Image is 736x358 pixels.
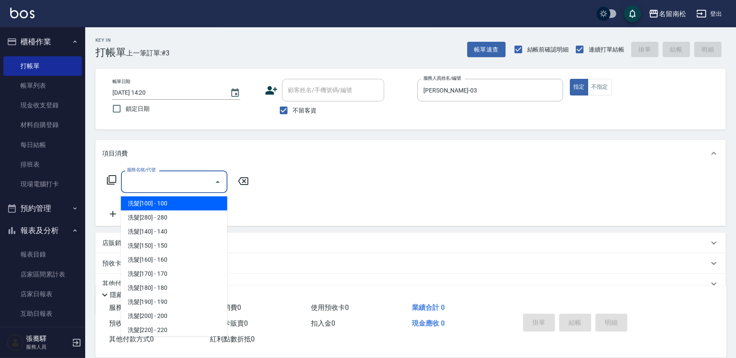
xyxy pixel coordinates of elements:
p: 預收卡販賣 [102,259,134,268]
a: 帳單列表 [3,76,82,95]
h2: Key In [95,38,126,43]
div: 項目消費 [95,140,726,167]
a: 現金收支登錄 [3,95,82,115]
button: 不指定 [588,79,612,95]
label: 服務人員姓名/編號 [423,75,461,81]
span: 紅利點數折抵 0 [210,335,255,343]
span: 洗髮[180] - 180 [121,281,227,295]
a: 互助排行榜 [3,323,82,343]
span: 服務消費 0 [109,303,140,312]
input: YYYY/MM/DD hh:mm [112,86,221,100]
span: 洗髮[220] - 220 [121,323,227,337]
span: 業績合計 0 [412,303,445,312]
span: 洗髮[280] - 280 [121,211,227,225]
span: 上一筆訂單:#3 [126,48,170,58]
span: 扣入金 0 [311,319,335,327]
button: 登出 [693,6,726,22]
span: 連續打單結帳 [589,45,624,54]
span: 其他付款方式 0 [109,335,154,343]
span: 鎖定日期 [126,104,149,113]
span: 洗髮[160] - 160 [121,253,227,267]
span: 洗髮[170] - 170 [121,267,227,281]
a: 店家日報表 [3,284,82,304]
span: 會員卡販賣 0 [210,319,248,327]
a: 打帳單 [3,56,82,76]
h5: 張蕎驛 [26,335,69,343]
span: 不留客資 [293,106,316,115]
a: 每日結帳 [3,135,82,155]
a: 報表目錄 [3,245,82,264]
label: 帳單日期 [112,78,130,85]
span: 洗髮[200] - 200 [121,309,227,323]
img: Logo [10,8,34,18]
span: 洗髮[150] - 150 [121,239,227,253]
div: 店販銷售 [95,233,726,253]
span: 洗髮[190] - 190 [121,295,227,309]
div: 預收卡販賣 [95,253,726,274]
button: save [624,5,641,22]
button: 指定 [570,79,588,95]
p: 店販銷售 [102,239,128,248]
div: 其他付款方式 [95,274,726,294]
p: 隱藏業績明細 [110,291,148,300]
a: 排班表 [3,155,82,174]
button: 預約管理 [3,197,82,219]
button: 櫃檯作業 [3,31,82,53]
img: Person [7,334,24,351]
h3: 打帳單 [95,46,126,58]
span: 洗髮[100] - 100 [121,196,227,211]
button: 報表及分析 [3,219,82,242]
button: Close [211,175,224,189]
button: 帳單速查 [467,42,506,58]
a: 材料自購登錄 [3,115,82,135]
a: 互助日報表 [3,304,82,323]
p: 其他付款方式 [102,279,145,289]
p: 項目消費 [102,149,128,158]
button: Choose date, selected date is 2025-09-09 [225,83,245,103]
span: 預收卡販賣 0 [109,319,147,327]
a: 現場電腦打卡 [3,174,82,194]
span: 結帳前確認明細 [527,45,569,54]
button: 名留南松 [645,5,690,23]
div: 名留南松 [659,9,686,19]
span: 使用預收卡 0 [311,303,349,312]
span: 現金應收 0 [412,319,445,327]
label: 服務名稱/代號 [127,167,155,173]
a: 店家區間累計表 [3,265,82,284]
p: 服務人員 [26,343,69,351]
span: 洗髮[140] - 140 [121,225,227,239]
